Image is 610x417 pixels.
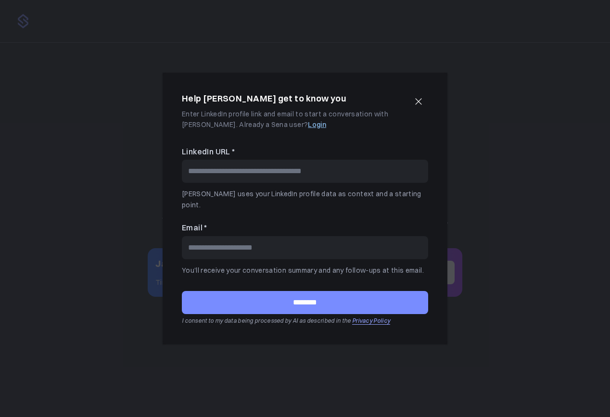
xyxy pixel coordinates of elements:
[308,120,326,129] a: Login
[182,146,428,158] label: LinkedIn URL *
[182,92,346,106] h2: Help [PERSON_NAME] get to know you
[182,317,351,324] span: I consent to my data being processed by AI as described in the
[182,109,405,130] p: Enter LinkedIn profile link and email to start a conversation with [PERSON_NAME]. Already a Sena ...
[182,222,428,234] label: Email *
[182,189,428,210] p: [PERSON_NAME] uses your LinkedIn profile data as context and a starting point.
[352,317,390,324] a: Privacy Policy
[182,265,428,276] p: You’ll receive your conversation summary and any follow-ups at this email.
